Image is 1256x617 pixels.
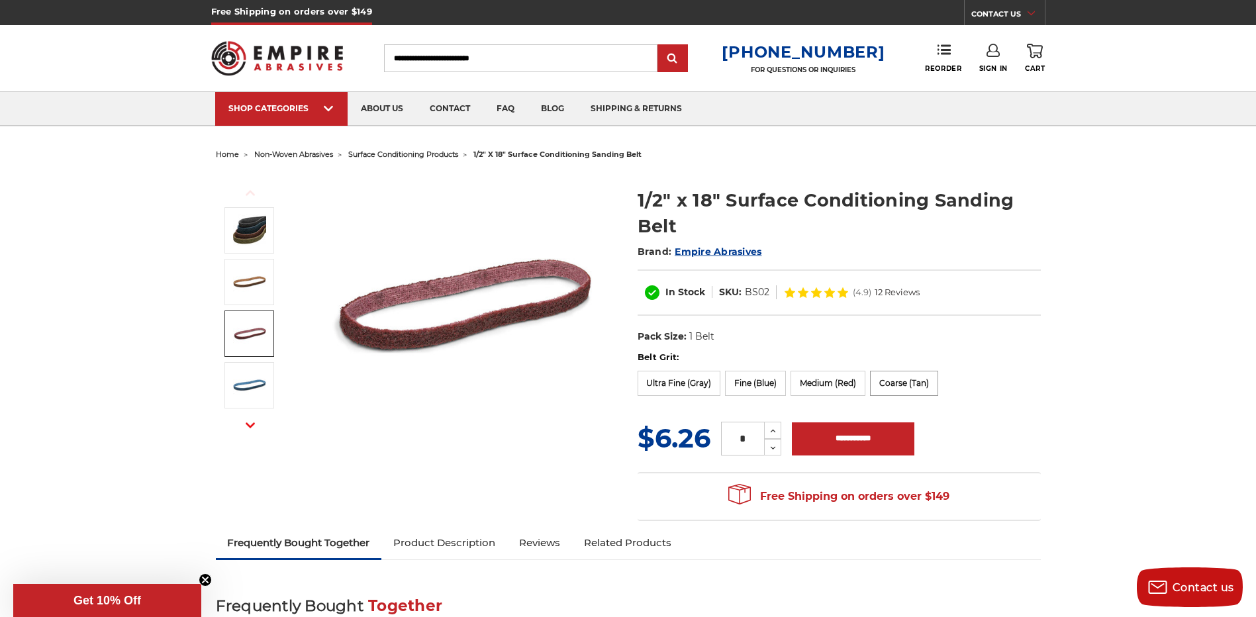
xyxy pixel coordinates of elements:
span: $6.26 [638,422,710,454]
a: contact [416,92,483,126]
span: (4.9) [853,288,871,297]
dd: BS02 [745,285,769,299]
button: Close teaser [199,573,212,587]
dd: 1 Belt [689,330,714,344]
a: Reorder [925,44,961,72]
span: Together [368,596,442,615]
a: non-woven abrasives [254,150,333,159]
span: Free Shipping on orders over $149 [728,483,949,510]
a: Related Products [572,528,683,557]
span: 12 Reviews [875,288,920,297]
a: Cart [1025,44,1045,73]
dt: SKU: [719,285,742,299]
span: Frequently Bought [216,596,363,615]
span: In Stock [665,286,705,298]
a: home [216,150,239,159]
img: 1/2"x18" Fine Surface Conditioning Belt [233,369,266,402]
span: Sign In [979,64,1008,73]
img: Empire Abrasives [211,32,344,84]
span: Get 10% Off [73,594,141,607]
dt: Pack Size: [638,330,687,344]
p: FOR QUESTIONS OR INQUIRIES [722,66,885,74]
div: Get 10% OffClose teaser [13,584,201,617]
a: Reviews [507,528,572,557]
span: 1/2" x 18" surface conditioning sanding belt [473,150,642,159]
h1: 1/2" x 18" Surface Conditioning Sanding Belt [638,187,1041,239]
a: Product Description [381,528,507,557]
a: faq [483,92,528,126]
span: Reorder [925,64,961,73]
a: [PHONE_NUMBER] [722,42,885,62]
span: Cart [1025,64,1045,73]
img: Surface Conditioning Sanding Belts [233,214,266,247]
button: Contact us [1137,567,1243,607]
button: Previous [234,179,266,207]
input: Submit [659,46,686,72]
a: shipping & returns [577,92,695,126]
span: Contact us [1173,581,1234,594]
div: SHOP CATEGORIES [228,103,334,113]
a: surface conditioning products [348,150,458,159]
img: 1/2"x18" Medium Surface Conditioning Belt [233,317,266,350]
a: Frequently Bought Together [216,528,382,557]
img: 1/2"x18" Coarse Surface Conditioning Belt [233,265,266,299]
a: CONTACT US [971,7,1045,25]
img: Surface Conditioning Sanding Belts [329,173,594,438]
a: about us [348,92,416,126]
a: blog [528,92,577,126]
a: Empire Abrasives [675,246,761,258]
span: Brand: [638,246,672,258]
button: Next [234,411,266,440]
label: Belt Grit: [638,351,1041,364]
